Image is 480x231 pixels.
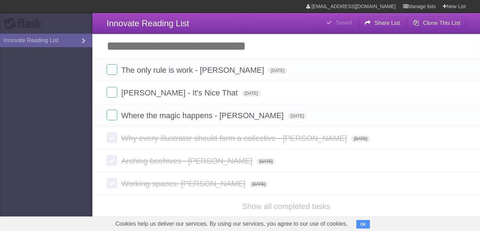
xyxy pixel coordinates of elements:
span: Where the magic happens - [PERSON_NAME] [121,111,285,120]
label: Done [107,87,117,98]
span: Cookies help us deliver our services. By using our services, you agree to our use of cookies. [108,217,355,231]
label: Done [107,155,117,166]
span: [DATE] [249,181,269,187]
b: Share List [374,20,400,26]
b: Saved [336,20,352,26]
span: [PERSON_NAME] - It's Nice That [121,88,239,97]
span: [DATE] [257,158,276,165]
label: Done [107,132,117,143]
span: Why every illustrator should form a collective - [PERSON_NAME] [121,134,349,143]
label: Done [107,64,117,75]
span: [DATE] [351,136,370,142]
span: The only rule is work - [PERSON_NAME] [121,66,266,75]
b: Clone This List [423,20,460,26]
div: Flask [4,17,46,30]
span: Working spaces: [PERSON_NAME] [121,179,247,188]
span: [DATE] [268,67,287,74]
span: [DATE] [242,90,261,97]
span: Innovate Reading List [107,18,189,28]
label: Done [107,110,117,120]
button: Clone This List [407,17,466,29]
a: Show all completed tasks [242,202,330,211]
button: Share List [359,17,406,29]
span: Arching beehives - [PERSON_NAME] [121,156,254,165]
button: OK [356,220,370,229]
span: [DATE] [288,113,307,119]
label: Done [107,178,117,188]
